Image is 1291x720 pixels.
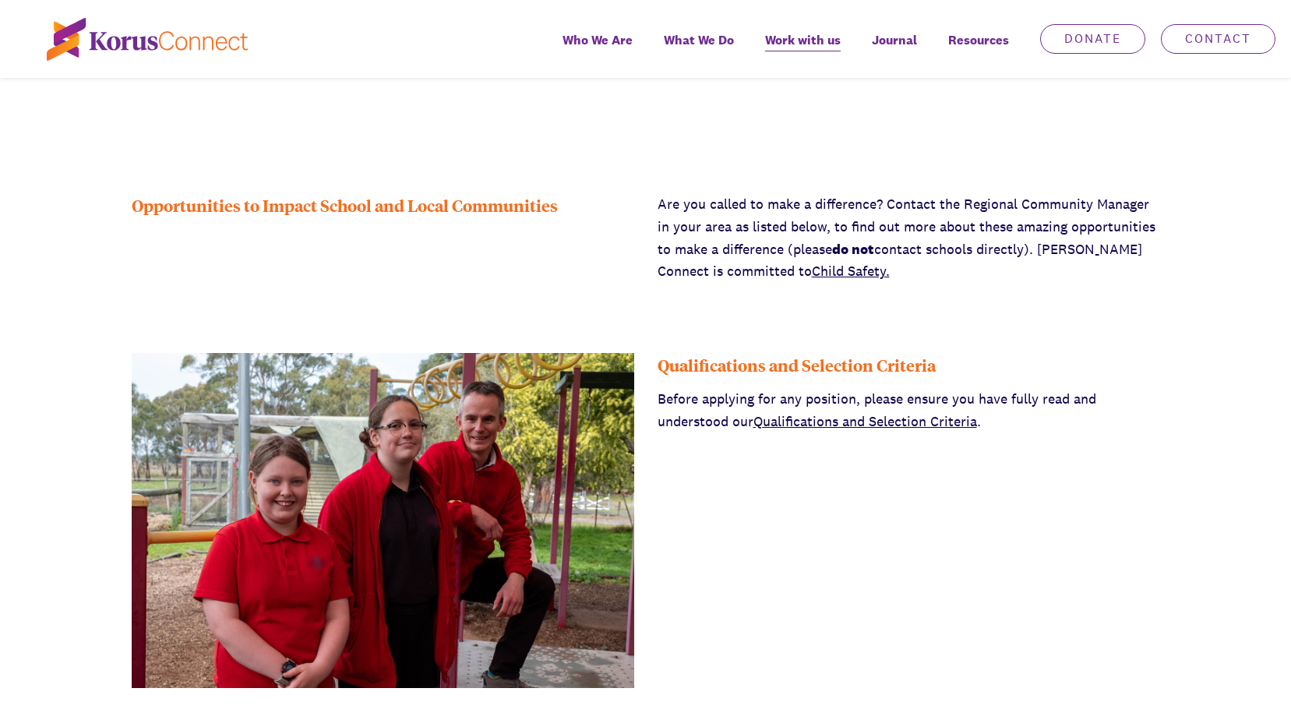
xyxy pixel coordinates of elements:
[132,353,634,688] img: 9b3fdab3-26a6-4a53-9313-dc52a8d8d19f_DSCF1455+-web.jpg
[765,29,841,51] span: Work with us
[47,18,248,61] img: korus-connect%2Fc5177985-88d5-491d-9cd7-4a1febad1357_logo.svg
[563,29,633,51] span: Who We Are
[832,240,874,258] strong: do not
[1161,24,1275,54] a: Contact
[753,412,977,430] a: Qualifications and Selection Criteria
[856,22,933,78] a: Journal
[664,29,734,51] span: What We Do
[872,29,917,51] span: Journal
[1040,24,1145,54] a: Donate
[933,22,1025,78] div: Resources
[648,22,750,78] a: What We Do
[658,388,1160,433] p: Before applying for any position, please ensure you have fully read and understood our .
[750,22,856,78] a: Work with us
[812,262,890,280] a: Child Safety.
[547,22,648,78] a: Who We Are
[658,353,1160,376] div: Qualifications and Selection Criteria
[132,193,634,283] div: Opportunities to Impact School and Local Communities
[658,193,1160,283] p: Are you called to make a difference? Contact the Regional Community Manager in your area as liste...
